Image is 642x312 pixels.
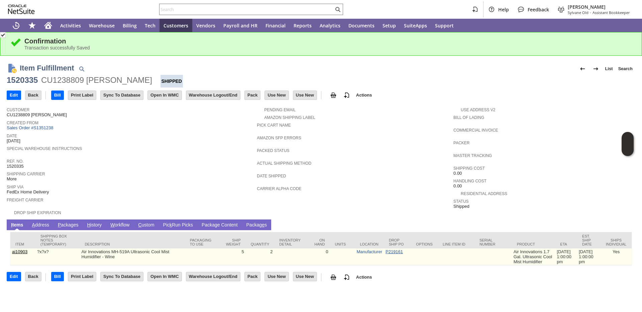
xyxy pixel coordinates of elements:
a: Handling Cost [453,179,487,183]
span: [DATE] [7,138,20,144]
input: Print Label [68,91,96,100]
a: Pending Email [264,108,296,112]
div: Ships Individual [606,238,627,246]
div: CU1238809 [PERSON_NAME] [41,75,152,86]
div: Options [416,242,433,246]
a: Search [616,63,635,74]
a: Sales Order #S1351238 [7,125,55,130]
a: Package Content [200,222,239,228]
span: C [138,222,141,227]
a: Actions [353,93,375,98]
a: Shipping Carrier [7,172,45,176]
a: Customer [7,108,29,112]
input: Use New [265,272,288,281]
a: Workflow [109,222,131,228]
span: W [110,222,115,227]
span: k [170,222,172,227]
input: Sync To Database [101,272,143,281]
a: Master Tracking [453,153,492,158]
span: Sylvane Old [568,10,588,15]
div: Description [85,242,180,246]
input: Open In WMC [148,91,182,100]
a: Vendors [192,19,219,32]
img: Next [592,65,600,73]
span: More [7,176,17,182]
span: FedEx Home Delivery [7,189,49,195]
td: [DATE] 1:00:00 pm [555,249,577,265]
span: - [590,10,591,15]
img: Previous [578,65,586,73]
a: Created From [7,121,38,125]
input: Edit [7,91,21,100]
span: 0.00 [453,171,462,176]
a: P219161 [386,249,403,254]
input: Back [25,272,41,281]
a: Payroll and HR [219,19,261,32]
div: Shipping Box Notes (Temporary) [40,234,75,246]
div: Location [360,242,379,246]
a: Ref. No. [7,159,24,164]
span: P [58,222,61,227]
a: Carrier Alpha Code [257,186,301,191]
input: Pack [245,91,260,100]
span: Feedback [528,6,549,13]
span: Help [498,6,509,13]
span: H [87,222,90,227]
span: Billing [123,22,137,29]
span: SuiteApps [404,22,427,29]
a: Documents [344,19,379,32]
div: Line Item ID [443,242,469,246]
span: Activities [60,22,81,29]
img: print.svg [329,91,337,99]
a: Ship Via [7,185,23,189]
a: Setup [379,19,400,32]
td: Yes [601,249,632,265]
span: Support [435,22,454,29]
a: Billing [119,19,141,32]
a: Residential Address [461,191,507,196]
a: List [603,63,616,74]
td: Air Innovations 1.7 Gal. Ultrasonic Cool Mist Humidifier [512,249,555,265]
a: Actions [353,275,375,280]
a: Bill Of Lading [453,115,484,120]
div: Units [335,242,350,246]
div: Item [15,242,30,246]
input: Sync To Database [101,91,143,100]
h1: Item Fulfillment [20,62,74,73]
a: Packages [245,222,269,228]
input: Use New [293,91,317,100]
a: Actual Shipping Method [257,161,311,166]
a: Home [40,19,56,32]
img: add-record.svg [343,91,351,99]
span: Documents [348,22,374,29]
a: Pick Cart Name [257,123,291,128]
a: Activities [56,19,85,32]
input: Search [159,5,334,13]
input: Warehouse Logout/End [186,272,240,281]
span: A [32,222,35,227]
td: 2 [246,249,275,265]
a: Tech [141,19,159,32]
a: Recent Records [8,19,24,32]
span: Payroll and HR [223,22,257,29]
div: Transaction successfully Saved [24,45,632,50]
span: Assistant Bookkeeper [593,10,630,15]
span: Analytics [320,22,340,29]
input: Warehouse Logout/End [186,91,240,100]
a: Status [453,199,469,204]
a: Items [9,222,25,228]
a: Financial [261,19,290,32]
svg: logo [8,5,35,14]
a: Analytics [316,19,344,32]
iframe: Click here to launch Oracle Guided Learning Help Panel [622,132,634,156]
span: Reports [294,22,312,29]
td: Air Innovations MH-519A Ultrasonic Cool Mist Humidifier - Wine [80,249,185,265]
span: I [11,222,12,227]
span: e [262,222,264,227]
a: Date Shipped [257,174,286,178]
a: Address [30,222,51,228]
span: Shipped [453,204,469,209]
input: Edit [7,272,21,281]
div: Ship Weight [224,238,240,246]
div: On Hand [313,238,325,246]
